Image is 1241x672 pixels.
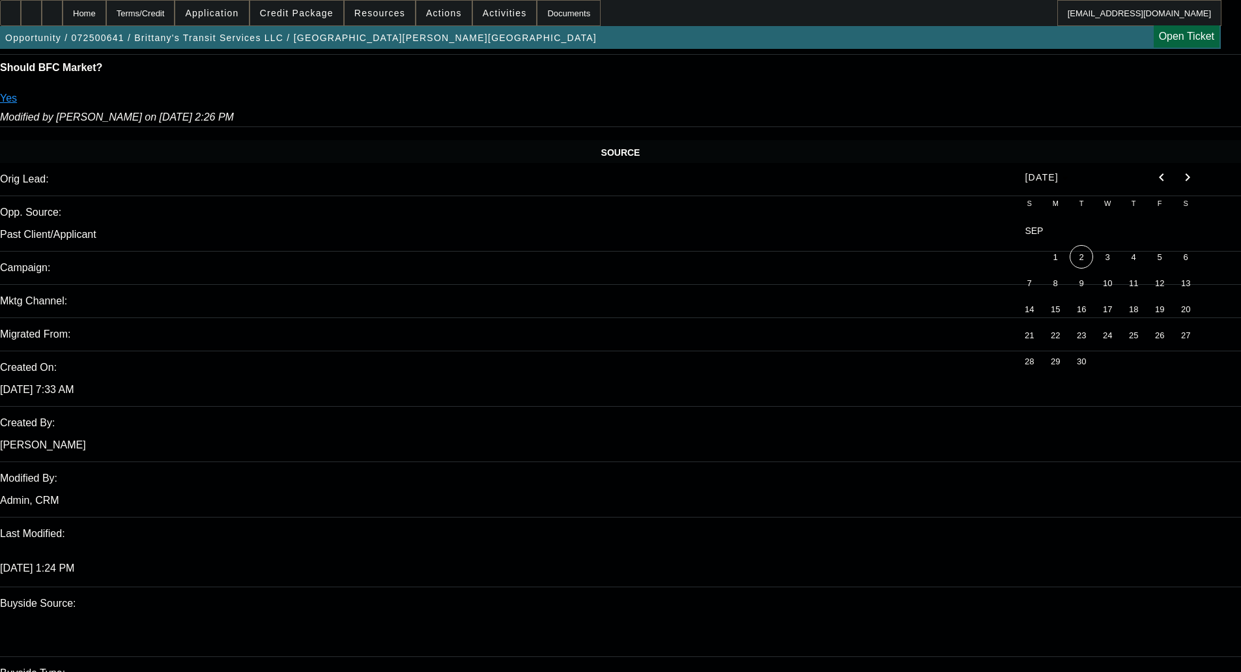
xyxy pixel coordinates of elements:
[1016,270,1042,296] button: September 7, 2025
[1044,271,1067,295] span: 8
[1068,296,1094,322] button: September 16, 2025
[1148,164,1175,190] button: Previous month
[1053,199,1059,207] span: M
[1018,349,1041,373] span: 28
[1018,297,1041,321] span: 14
[1148,245,1171,269] span: 5
[1096,271,1119,295] span: 10
[1173,244,1199,270] button: September 6, 2025
[1096,245,1119,269] span: 3
[1174,297,1197,321] span: 20
[1025,172,1059,183] span: [DATE]
[1094,296,1120,322] button: September 17, 2025
[1122,271,1145,295] span: 11
[1173,322,1199,348] button: September 27, 2025
[1184,199,1188,207] span: S
[1016,218,1199,244] td: SEP
[1120,270,1147,296] button: September 11, 2025
[1068,348,1094,374] button: September 30, 2025
[1070,245,1093,269] span: 2
[1042,322,1068,348] button: September 22, 2025
[1079,199,1084,207] span: T
[1174,323,1197,347] span: 27
[1018,323,1041,347] span: 21
[1147,270,1173,296] button: September 12, 2025
[1175,164,1201,190] button: Next month
[1120,296,1147,322] button: September 18, 2025
[1070,271,1093,295] span: 9
[1147,322,1173,348] button: September 26, 2025
[1044,323,1067,347] span: 22
[1042,296,1068,322] button: September 15, 2025
[1174,271,1197,295] span: 13
[1174,245,1197,269] span: 6
[1070,297,1093,321] span: 16
[1016,348,1042,374] button: September 28, 2025
[1068,244,1094,270] button: September 2, 2025
[1070,323,1093,347] span: 23
[1173,296,1199,322] button: September 20, 2025
[1096,297,1119,321] span: 17
[1120,244,1147,270] button: September 4, 2025
[1122,245,1145,269] span: 4
[1042,270,1068,296] button: September 8, 2025
[1096,323,1119,347] span: 24
[1018,271,1041,295] span: 7
[1070,349,1093,373] span: 30
[1042,348,1068,374] button: September 29, 2025
[1122,297,1145,321] span: 18
[1120,322,1147,348] button: September 25, 2025
[1016,322,1042,348] button: September 21, 2025
[1148,297,1171,321] span: 19
[1148,323,1171,347] span: 26
[1147,296,1173,322] button: September 19, 2025
[1044,297,1067,321] span: 15
[1042,244,1068,270] button: September 1, 2025
[1027,199,1032,207] span: S
[1147,244,1173,270] button: September 5, 2025
[1068,270,1094,296] button: September 9, 2025
[1148,271,1171,295] span: 12
[1104,199,1111,207] span: W
[1094,244,1120,270] button: September 3, 2025
[1158,199,1162,207] span: F
[1016,296,1042,322] button: September 14, 2025
[1122,323,1145,347] span: 25
[1132,199,1136,207] span: T
[1044,349,1067,373] span: 29
[1094,322,1120,348] button: September 24, 2025
[1020,166,1074,189] button: Choose month and year
[1173,270,1199,296] button: September 13, 2025
[1094,270,1120,296] button: September 10, 2025
[1044,245,1067,269] span: 1
[1068,322,1094,348] button: September 23, 2025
